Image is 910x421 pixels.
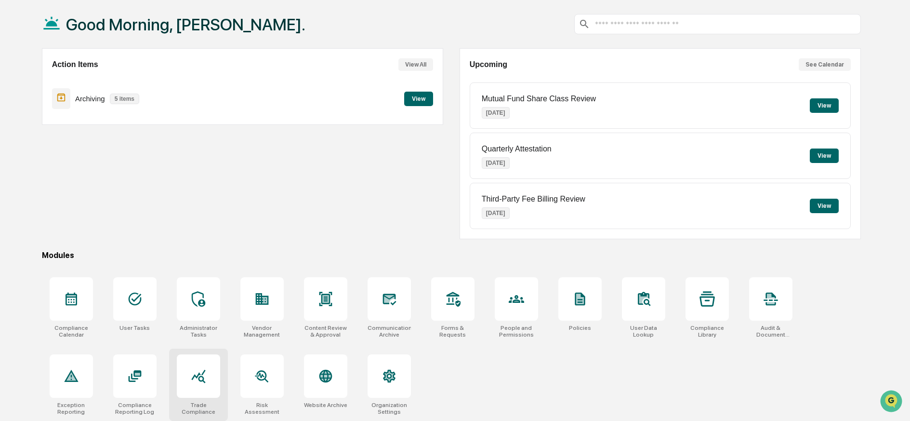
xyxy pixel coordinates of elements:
[404,92,433,106] button: View
[810,149,839,163] button: View
[799,58,851,71] button: See Calendar
[622,325,665,338] div: User Data Lookup
[482,157,510,169] p: [DATE]
[96,163,117,171] span: Pylon
[398,58,433,71] button: View All
[42,251,861,260] div: Modules
[368,402,411,415] div: Organization Settings
[70,122,78,130] div: 🗄️
[470,60,507,69] h2: Upcoming
[6,118,66,135] a: 🖐️Preclearance
[482,207,510,219] p: [DATE]
[368,325,411,338] div: Communications Archive
[404,94,433,103] a: View
[119,325,150,331] div: User Tasks
[177,325,220,338] div: Administrator Tasks
[240,402,284,415] div: Risk Assessment
[304,325,347,338] div: Content Review & Approval
[50,325,93,338] div: Compliance Calendar
[19,140,61,149] span: Data Lookup
[569,325,591,331] div: Policies
[113,402,157,415] div: Compliance Reporting Log
[10,74,27,91] img: 1746055101610-c473b297-6a78-478c-a979-82029cc54cd1
[50,402,93,415] div: Exception Reporting
[110,94,139,104] p: 5 items
[10,20,175,36] p: How can we help?
[810,98,839,113] button: View
[482,195,585,204] p: Third-Party Fee Billing Review
[879,389,905,415] iframe: Open customer support
[79,122,119,131] span: Attestations
[10,141,17,149] div: 🔎
[66,118,123,135] a: 🗄️Attestations
[304,402,347,408] div: Website Archive
[19,122,62,131] span: Preclearance
[810,199,839,213] button: View
[33,83,122,91] div: We're available if you need us!
[164,77,175,88] button: Start new chat
[495,325,538,338] div: People and Permissions
[10,122,17,130] div: 🖐️
[482,145,552,153] p: Quarterly Attestation
[749,325,792,338] div: Audit & Document Logs
[482,107,510,119] p: [DATE]
[240,325,284,338] div: Vendor Management
[33,74,158,83] div: Start new chat
[482,95,596,103] p: Mutual Fund Share Class Review
[52,60,98,69] h2: Action Items
[686,325,729,338] div: Compliance Library
[66,15,305,34] h1: Good Morning, [PERSON_NAME].
[431,325,475,338] div: Forms & Requests
[177,402,220,415] div: Trade Compliance
[75,95,105,103] p: Archiving
[6,136,65,153] a: 🔎Data Lookup
[68,163,117,171] a: Powered byPylon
